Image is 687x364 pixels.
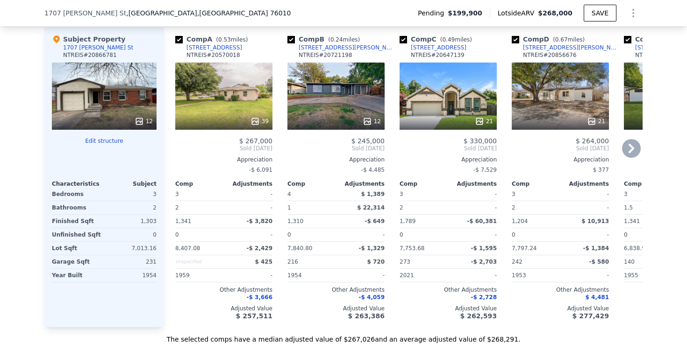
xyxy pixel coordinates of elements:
div: - [226,188,272,201]
div: Adjusted Value [512,305,609,312]
div: Comp A [175,35,251,44]
div: Characteristics [52,180,104,188]
span: $ 10,913 [581,218,609,224]
div: 1953 [512,269,558,282]
div: Adjustments [448,180,497,188]
span: Sold [DATE] [400,145,497,152]
div: 231 [106,255,157,268]
span: 0.67 [555,36,568,43]
span: 3 [512,191,515,197]
span: $ 262,593 [460,312,497,320]
span: -$ 2,703 [471,259,497,265]
span: -$ 2,429 [247,245,272,252]
div: 21 [587,117,605,126]
div: Appreciation [175,156,272,163]
span: 1,789 [400,218,415,224]
div: - [338,269,385,282]
div: - [562,188,609,201]
div: 1954 [106,269,157,282]
div: Adjustments [560,180,609,188]
div: Comp [624,180,673,188]
span: Sold [DATE] [287,145,385,152]
div: Subject Property [52,35,125,44]
span: $ 4,481 [586,294,609,301]
div: - [226,228,272,241]
div: Comp D [512,35,588,44]
span: 6,838.92 [624,245,649,252]
div: - [338,228,385,241]
div: NTREIS # 20647139 [411,51,465,59]
span: ( miles) [437,36,476,43]
div: - [562,269,609,282]
div: 1 [287,201,334,214]
span: $ 245,000 [351,137,385,145]
span: $ 264,000 [576,137,609,145]
div: [STREET_ADDRESS][PERSON_NAME] [299,44,396,51]
a: [STREET_ADDRESS] [175,44,242,51]
span: -$ 3,820 [247,218,272,224]
div: Finished Sqft [52,215,102,228]
div: 2021 [400,269,446,282]
span: -$ 4,059 [359,294,385,301]
div: 2 [175,201,222,214]
a: [STREET_ADDRESS][PERSON_NAME] [287,44,396,51]
div: Comp [175,180,224,188]
div: Other Adjustments [287,286,385,294]
span: -$ 2,728 [471,294,497,301]
div: - [226,269,272,282]
span: Pending [418,8,448,18]
div: Comp B [287,35,364,44]
span: 0.49 [442,36,455,43]
div: Appreciation [512,156,609,163]
span: $ 22,314 [357,204,385,211]
div: Appreciation [400,156,497,163]
div: Adjusted Value [175,305,272,312]
div: Adjustments [224,180,272,188]
div: - [450,201,497,214]
span: -$ 649 [365,218,385,224]
span: ( miles) [549,36,588,43]
span: -$ 7,529 [473,167,497,173]
div: Garage Sqft [52,255,102,268]
span: 216 [287,259,298,265]
div: Comp C [400,35,476,44]
span: 0 [287,231,291,238]
div: 21 [475,117,493,126]
div: 12 [135,117,153,126]
span: 0.53 [218,36,231,43]
button: Show Options [624,4,643,22]
div: Year Built [52,269,102,282]
div: The selected comps have a median adjusted value of $267,026 and an average adjusted value of $268... [44,327,643,344]
div: Comp [400,180,448,188]
div: Adjusted Value [287,305,385,312]
span: $ 277,429 [572,312,609,320]
div: Comp [287,180,336,188]
span: -$ 6,091 [249,167,272,173]
div: Comp [512,180,560,188]
span: $ 263,386 [348,312,385,320]
div: [STREET_ADDRESS] [411,44,466,51]
button: Edit structure [52,137,157,145]
div: NTREIS # 20570018 [186,51,240,59]
span: 7,753.68 [400,245,424,252]
div: [STREET_ADDRESS] [186,44,242,51]
div: 0 [106,228,157,241]
div: - [562,201,609,214]
div: [STREET_ADDRESS][PERSON_NAME] [523,44,620,51]
a: [STREET_ADDRESS] [400,44,466,51]
div: 39 [250,117,269,126]
div: Adjusted Value [400,305,497,312]
div: - [226,201,272,214]
a: [STREET_ADDRESS][PERSON_NAME] [512,44,620,51]
span: 1,341 [175,218,191,224]
span: -$ 3,666 [247,294,272,301]
div: NTREIS # 20866781 [63,51,117,59]
span: $ 267,000 [239,137,272,145]
span: 3 [175,191,179,197]
span: ( miles) [324,36,364,43]
span: Lotside ARV [498,8,538,18]
span: , [GEOGRAPHIC_DATA] 76010 [197,9,291,17]
div: Other Adjustments [175,286,272,294]
span: 0.24 [330,36,343,43]
span: 3 [624,191,628,197]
